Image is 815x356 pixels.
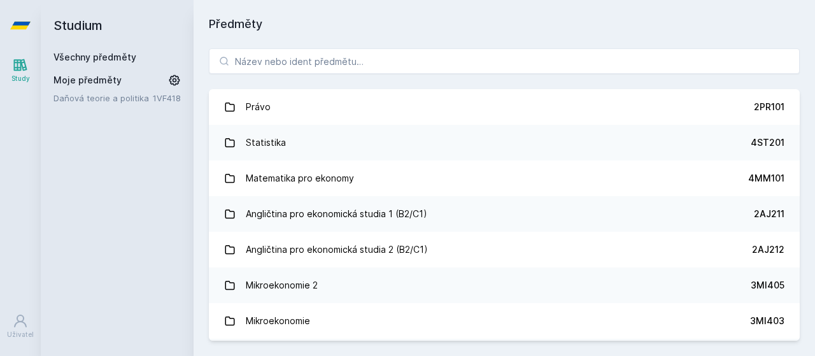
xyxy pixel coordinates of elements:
a: Matematika pro ekonomy 4MM101 [209,160,800,196]
a: Mikroekonomie 2 3MI405 [209,267,800,303]
div: Právo [246,94,271,120]
div: 4ST201 [751,136,784,149]
div: 2PR101 [754,101,784,113]
a: Právo 2PR101 [209,89,800,125]
a: Angličtina pro ekonomická studia 2 (B2/C1) 2AJ212 [209,232,800,267]
div: Uživatel [7,330,34,339]
div: Mikroekonomie [246,308,310,334]
div: 2AJ212 [752,243,784,256]
div: Study [11,74,30,83]
div: Angličtina pro ekonomická studia 2 (B2/C1) [246,237,428,262]
h1: Předměty [209,15,800,33]
div: Angličtina pro ekonomická studia 1 (B2/C1) [246,201,427,227]
input: Název nebo ident předmětu… [209,48,800,74]
div: Mikroekonomie 2 [246,273,318,298]
div: Matematika pro ekonomy [246,166,354,191]
a: Daňová teorie a politika [53,92,153,104]
a: 1VF418 [153,93,181,103]
span: Moje předměty [53,74,122,87]
a: Uživatel [3,307,38,346]
div: 2AJ211 [754,208,784,220]
a: Všechny předměty [53,52,136,62]
div: 3MI405 [751,279,784,292]
a: Mikroekonomie 3MI403 [209,303,800,339]
a: Angličtina pro ekonomická studia 1 (B2/C1) 2AJ211 [209,196,800,232]
div: Statistika [246,130,286,155]
a: Study [3,51,38,90]
div: 3MI403 [750,315,784,327]
a: Statistika 4ST201 [209,125,800,160]
div: 4MM101 [748,172,784,185]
